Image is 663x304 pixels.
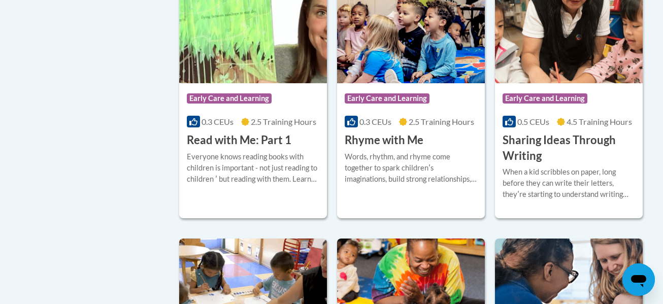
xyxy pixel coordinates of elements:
div: When a kid scribbles on paper, long before they can write their letters, theyʹre starting to unde... [503,166,635,200]
h3: Rhyme with Me [345,132,423,148]
span: Early Care and Learning [503,93,587,104]
span: 2.5 Training Hours [409,117,474,126]
span: 2.5 Training Hours [251,117,316,126]
iframe: Button to launch messaging window [622,263,655,296]
h3: Sharing Ideas Through Writing [503,132,635,164]
span: 0.5 CEUs [517,117,549,126]
span: Early Care and Learning [187,93,272,104]
span: 0.3 CEUs [202,117,234,126]
span: Early Care and Learning [345,93,429,104]
div: Everyone knows reading books with children is important - not just reading to children ʹ but read... [187,151,319,185]
span: 0.3 CEUs [359,117,391,126]
span: 4.5 Training Hours [567,117,632,126]
h3: Read with Me: Part 1 [187,132,291,148]
div: Words, rhythm, and rhyme come together to spark childrenʹs imaginations, build strong relationshi... [345,151,477,185]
